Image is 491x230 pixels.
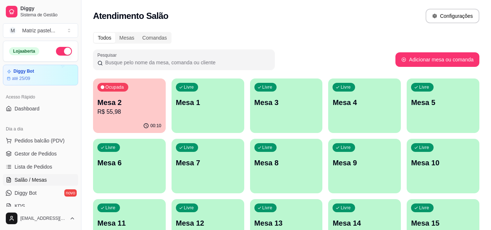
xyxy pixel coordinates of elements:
[22,27,55,34] div: Matriz pastel ...
[138,33,171,43] div: Comandas
[97,158,161,168] p: Mesa 6
[93,10,168,22] h2: Atendimento Salão
[341,84,351,90] p: Livre
[56,47,72,56] button: Alterar Status
[328,139,401,193] button: LivreMesa 9
[254,97,318,108] p: Mesa 3
[150,123,161,129] p: 00:10
[3,103,78,114] a: Dashboard
[3,3,78,20] a: DiggySistema de Gestão
[3,23,78,38] button: Select a team
[97,218,161,228] p: Mesa 11
[172,78,244,133] button: LivreMesa 1
[333,158,397,168] p: Mesa 9
[333,97,397,108] p: Mesa 4
[426,9,479,23] button: Configurações
[105,84,124,90] p: Ocupada
[262,145,273,150] p: Livre
[3,161,78,173] a: Lista de Pedidos
[3,91,78,103] div: Acesso Rápido
[9,47,39,55] div: Loja aberta
[93,139,166,193] button: LivreMesa 6
[411,218,475,228] p: Mesa 15
[250,139,323,193] button: LivreMesa 8
[3,210,78,227] button: [EMAIL_ADDRESS][DOMAIN_NAME]
[341,205,351,211] p: Livre
[411,97,475,108] p: Mesa 5
[176,218,240,228] p: Mesa 12
[411,158,475,168] p: Mesa 10
[254,158,318,168] p: Mesa 8
[176,97,240,108] p: Mesa 1
[20,5,75,12] span: Diggy
[184,145,194,150] p: Livre
[20,215,67,221] span: [EMAIL_ADDRESS][DOMAIN_NAME]
[105,145,116,150] p: Livre
[15,137,65,144] span: Pedidos balcão (PDV)
[341,145,351,150] p: Livre
[184,84,194,90] p: Livre
[12,76,30,81] article: até 25/09
[115,33,138,43] div: Mesas
[105,205,116,211] p: Livre
[407,78,479,133] button: LivreMesa 5
[3,123,78,135] div: Dia a dia
[3,174,78,186] a: Salão / Mesas
[13,69,34,74] article: Diggy Bot
[15,150,57,157] span: Gestor de Pedidos
[3,200,78,212] a: KDS
[3,65,78,85] a: Diggy Botaté 25/09
[97,52,119,58] label: Pesquisar
[333,218,397,228] p: Mesa 14
[15,176,47,183] span: Salão / Mesas
[94,33,115,43] div: Todos
[9,27,16,34] span: M
[419,145,429,150] p: Livre
[262,205,273,211] p: Livre
[3,135,78,146] button: Pedidos balcão (PDV)
[419,84,429,90] p: Livre
[250,78,323,133] button: LivreMesa 3
[97,97,161,108] p: Mesa 2
[15,202,25,210] span: KDS
[15,189,37,197] span: Diggy Bot
[15,105,40,112] span: Dashboard
[254,218,318,228] p: Mesa 13
[407,139,479,193] button: LivreMesa 10
[328,78,401,133] button: LivreMesa 4
[3,187,78,199] a: Diggy Botnovo
[419,205,429,211] p: Livre
[15,163,52,170] span: Lista de Pedidos
[3,148,78,160] a: Gestor de Pedidos
[93,78,166,133] button: OcupadaMesa 2R$ 55,9800:10
[262,84,273,90] p: Livre
[176,158,240,168] p: Mesa 7
[184,205,194,211] p: Livre
[20,12,75,18] span: Sistema de Gestão
[395,52,479,67] button: Adicionar mesa ou comanda
[172,139,244,193] button: LivreMesa 7
[97,108,161,116] p: R$ 55,98
[103,59,270,66] input: Pesquisar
